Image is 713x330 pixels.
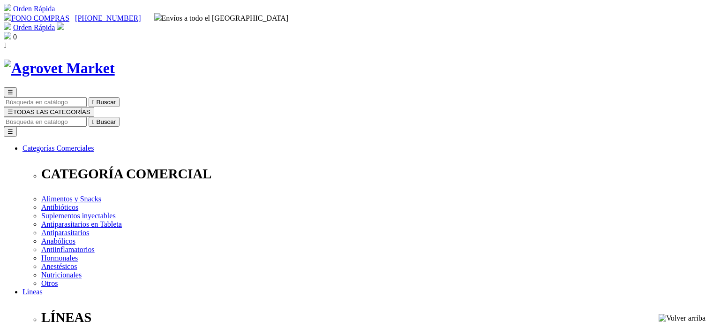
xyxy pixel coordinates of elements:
[8,89,13,96] span: ☰
[4,41,7,49] i: 
[4,23,11,30] img: shopping-cart.svg
[41,310,709,325] p: LÍNEAS
[97,118,116,125] span: Buscar
[23,288,43,296] a: Líneas
[23,144,94,152] a: Categorías Comerciales
[41,262,77,270] a: Anestésicos
[4,32,11,39] img: shopping-bag.svg
[41,220,122,228] a: Antiparasitarios en Tableta
[57,23,64,31] a: Acceda a su cuenta de cliente
[154,14,289,22] span: Envíos a todo el [GEOGRAPHIC_DATA]
[154,13,162,21] img: delivery-truck.svg
[41,195,101,203] a: Alimentos y Snacks
[41,212,116,220] a: Suplementos inyectables
[13,33,17,41] span: 0
[57,23,64,30] img: user.svg
[41,229,89,237] a: Antiparasitarios
[41,203,78,211] a: Antibióticos
[4,87,17,97] button: ☰
[8,108,13,115] span: ☰
[41,166,709,182] p: CATEGORÍA COMERCIAL
[659,314,705,322] img: Volver arriba
[4,60,115,77] img: Agrovet Market
[89,117,120,127] button:  Buscar
[4,13,11,21] img: phone.svg
[4,127,17,137] button: ☰
[92,118,95,125] i: 
[92,99,95,106] i: 
[89,97,120,107] button:  Buscar
[4,117,87,127] input: Buscar
[41,271,82,279] a: Nutricionales
[97,99,116,106] span: Buscar
[41,279,58,287] a: Otros
[41,237,75,245] a: Anabólicos
[13,23,55,31] a: Orden Rápida
[75,14,141,22] a: [PHONE_NUMBER]
[4,4,11,11] img: shopping-cart.svg
[41,246,95,253] a: Antiinflamatorios
[4,14,69,22] a: FONO COMPRAS
[41,254,78,262] a: Hormonales
[4,107,94,117] button: ☰TODAS LAS CATEGORÍAS
[13,5,55,13] a: Orden Rápida
[4,97,87,107] input: Buscar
